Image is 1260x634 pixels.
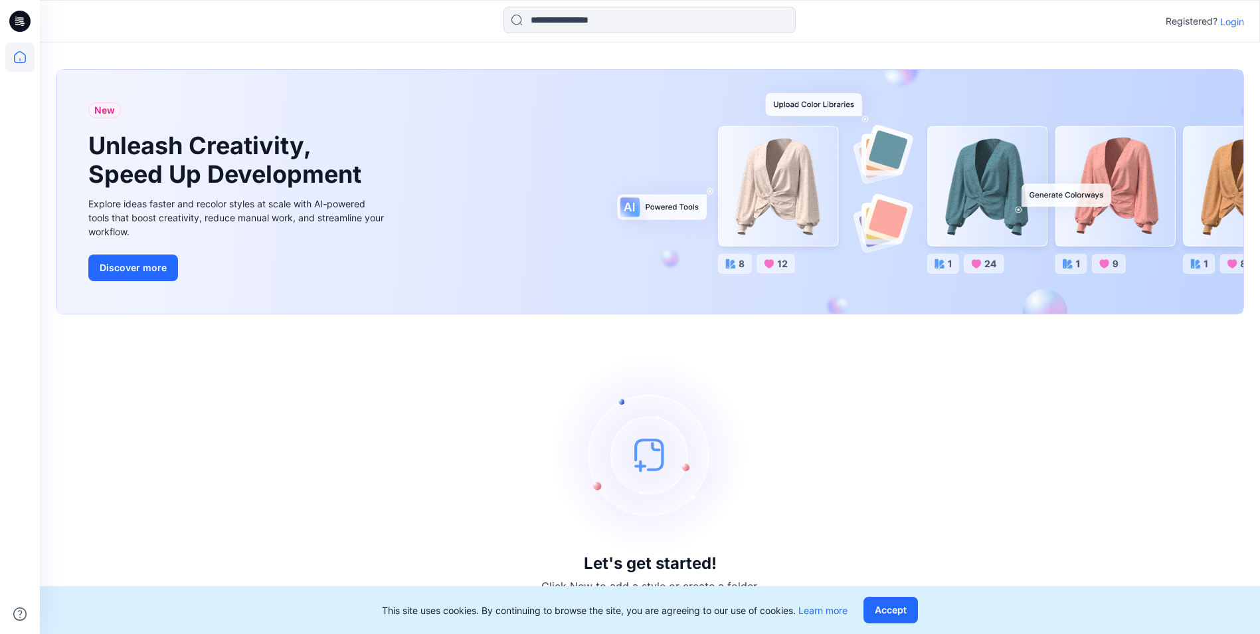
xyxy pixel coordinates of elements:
button: Accept [863,597,918,623]
p: Registered? [1166,13,1217,29]
p: Login [1220,15,1244,29]
h3: Let's get started! [584,554,717,573]
a: Discover more [88,255,387,281]
p: This site uses cookies. By continuing to browse the site, you are agreeing to our use of cookies. [382,603,848,617]
button: Discover more [88,255,178,281]
div: Explore ideas faster and recolor styles at scale with AI-powered tools that boost creativity, red... [88,197,387,239]
p: Click New to add a style or create a folder. [541,578,759,594]
h1: Unleash Creativity, Speed Up Development [88,132,367,189]
a: Learn more [798,605,848,616]
span: New [94,102,115,118]
img: empty-state-image.svg [551,355,750,554]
